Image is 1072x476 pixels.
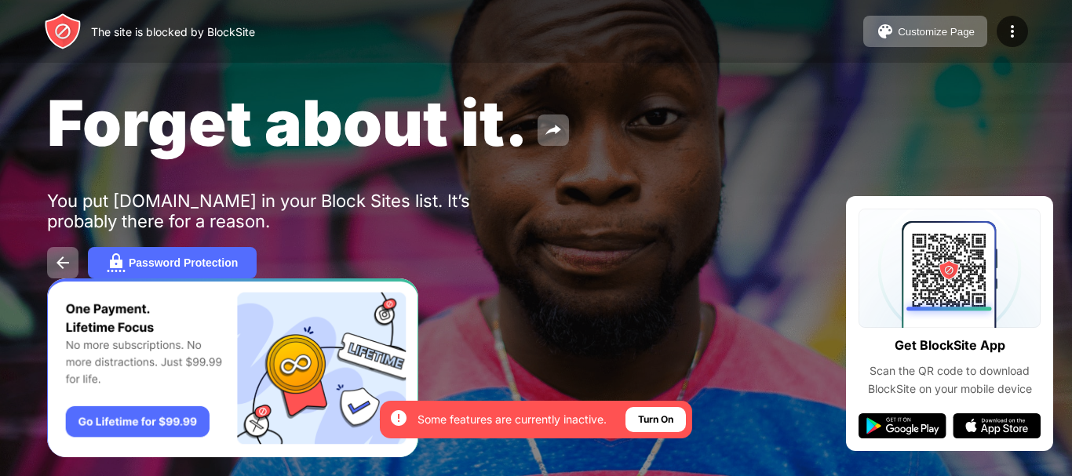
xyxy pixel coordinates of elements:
[953,413,1041,438] img: app-store.svg
[107,253,126,272] img: password.svg
[88,247,257,278] button: Password Protection
[863,16,987,47] button: Customize Page
[876,22,895,41] img: pallet.svg
[859,362,1041,398] div: Scan the QR code to download BlockSite on your mobile device
[859,413,946,438] img: google-play.svg
[1003,22,1022,41] img: menu-icon.svg
[53,253,72,272] img: back.svg
[47,85,528,161] span: Forget about it.
[129,256,238,269] div: Password Protection
[417,412,607,427] div: Some features are currently inactive.
[389,409,408,427] img: error-circle-white.svg
[544,121,563,140] img: share.svg
[47,191,532,231] div: You put [DOMAIN_NAME] in your Block Sites list. It’s probably there for a reason.
[44,13,82,50] img: header-logo.svg
[638,412,673,427] div: Turn On
[898,26,975,38] div: Customize Page
[91,25,255,38] div: The site is blocked by BlockSite
[47,278,418,458] iframe: Banner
